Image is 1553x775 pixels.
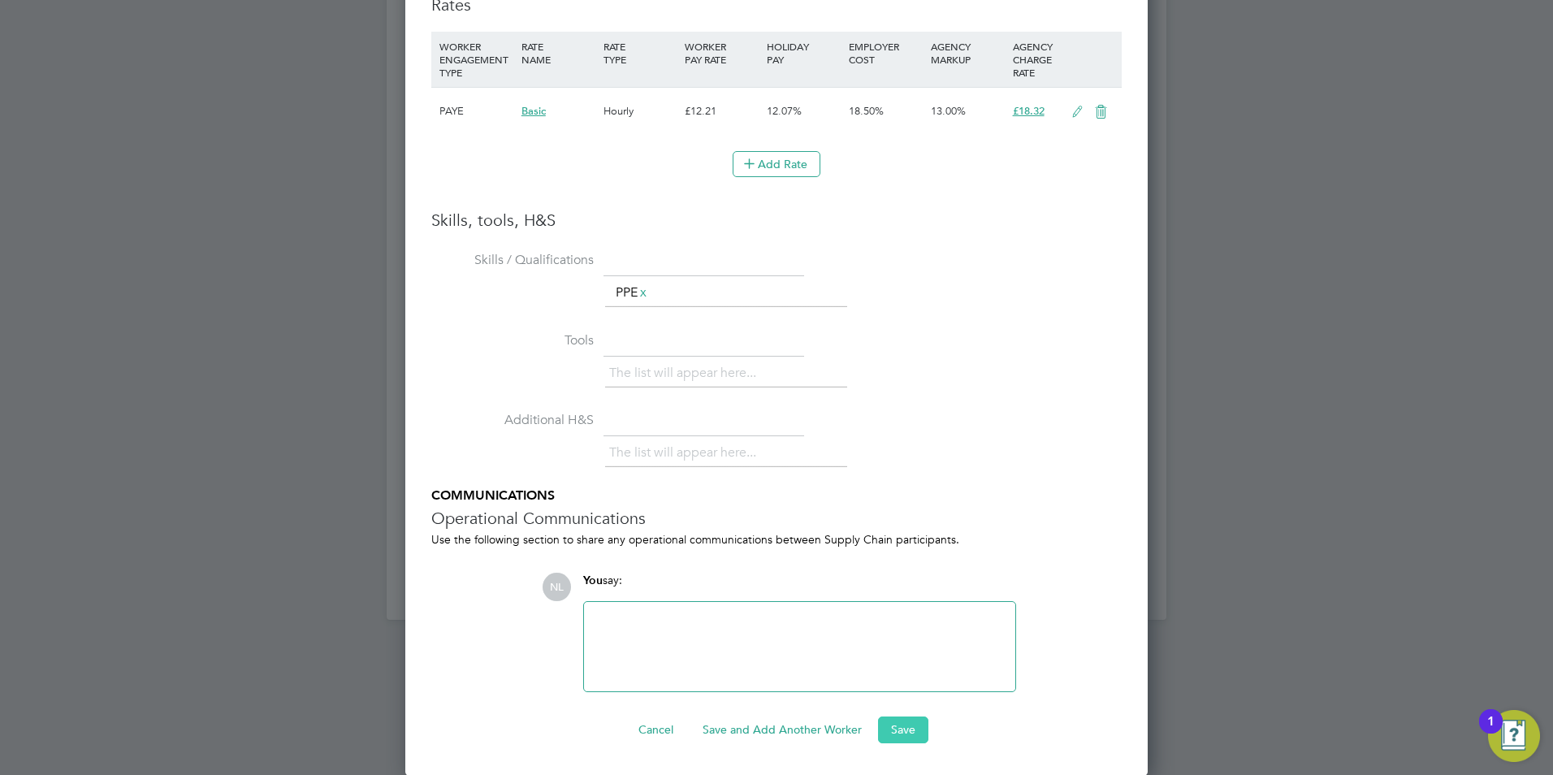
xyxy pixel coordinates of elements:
[681,32,763,74] div: WORKER PAY RATE
[849,104,884,118] span: 18.50%
[878,717,928,743] button: Save
[517,32,599,74] div: RATE NAME
[543,573,571,601] span: NL
[690,717,875,743] button: Save and Add Another Worker
[609,362,763,384] li: The list will appear here...
[927,32,1009,74] div: AGENCY MARKUP
[1013,104,1045,118] span: £18.32
[763,32,845,74] div: HOLIDAY PAY
[1487,721,1495,743] div: 1
[431,532,1122,547] div: Use the following section to share any operational communications between Supply Chain participants.
[431,412,594,429] label: Additional H&S
[638,282,649,303] a: x
[625,717,686,743] button: Cancel
[609,442,763,464] li: The list will appear here...
[1488,710,1540,762] button: Open Resource Center, 1 new notification
[931,104,966,118] span: 13.00%
[435,32,517,87] div: WORKER ENGAGEMENT TYPE
[767,104,802,118] span: 12.07%
[845,32,927,74] div: EMPLOYER COST
[599,32,681,74] div: RATE TYPE
[431,252,594,269] label: Skills / Qualifications
[521,104,546,118] span: Basic
[583,573,1016,601] div: say:
[431,210,1122,231] h3: Skills, tools, H&S
[1009,32,1063,87] div: AGENCY CHARGE RATE
[431,487,1122,504] h5: COMMUNICATIONS
[431,332,594,349] label: Tools
[583,574,603,587] span: You
[733,151,820,177] button: Add Rate
[609,282,655,304] li: PPE
[681,88,763,135] div: £12.21
[431,508,1122,529] h3: Operational Communications
[599,88,681,135] div: Hourly
[435,88,517,135] div: PAYE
